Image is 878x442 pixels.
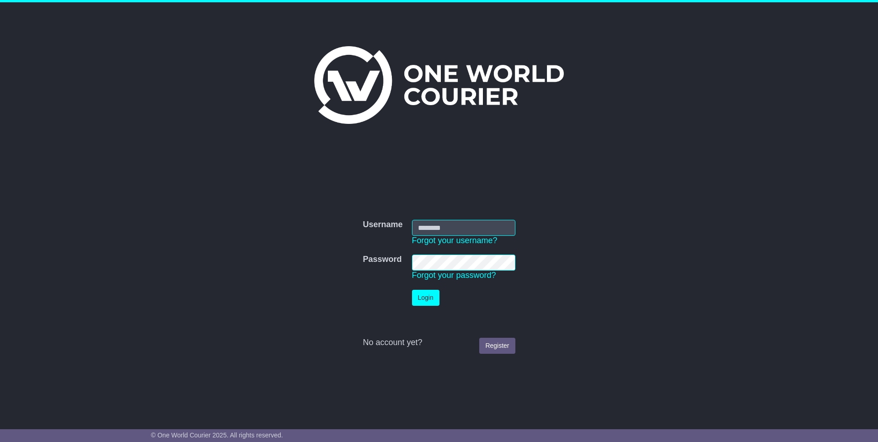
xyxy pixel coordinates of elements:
img: One World [314,46,564,124]
div: No account yet? [363,338,515,348]
label: Password [363,255,402,265]
label: Username [363,220,402,230]
a: Forgot your password? [412,271,496,280]
a: Forgot your username? [412,236,498,245]
span: © One World Courier 2025. All rights reserved. [151,431,283,439]
a: Register [479,338,515,354]
button: Login [412,290,439,306]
